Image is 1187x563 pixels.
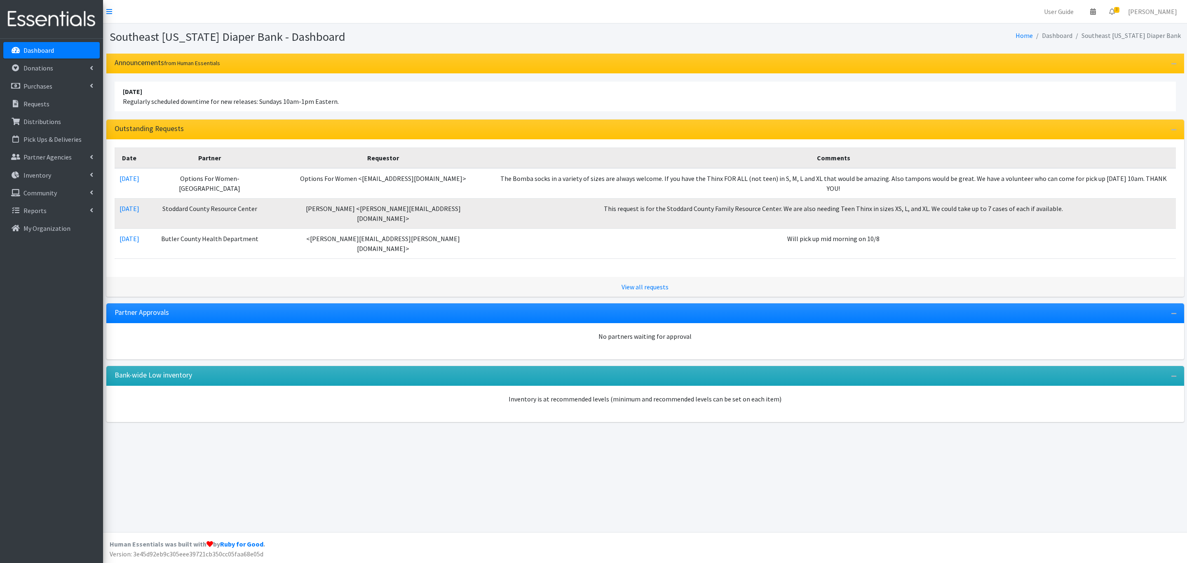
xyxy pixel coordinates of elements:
p: Distributions [23,117,61,126]
p: Dashboard [23,46,54,54]
span: Version: 3e45d92eb9c305eee39721cb350cc05faa68e05d [110,550,263,558]
p: Inventory [23,171,51,179]
li: Southeast [US_STATE] Diaper Bank [1072,30,1181,42]
strong: Human Essentials was built with by . [110,540,265,548]
p: Reports [23,206,47,215]
a: View all requests [622,283,669,291]
a: Distributions [3,113,100,130]
a: Requests [3,96,100,112]
a: Inventory [3,167,100,183]
h3: Partner Approvals [115,308,169,317]
a: 3 [1103,3,1121,20]
h3: Announcements [115,59,220,67]
td: Options For Women <[EMAIL_ADDRESS][DOMAIN_NAME]> [275,168,491,199]
a: Reports [3,202,100,219]
p: Donations [23,64,53,72]
td: This request is for the Stoddard County Family Resource Center. We are also needing Teen Thinx in... [491,198,1176,228]
a: Donations [3,60,100,76]
a: [DATE] [120,204,139,213]
li: Regularly scheduled downtime for new releases: Sundays 10am-1pm Eastern. [115,82,1176,111]
a: Partner Agencies [3,149,100,165]
p: My Organization [23,224,70,232]
span: 3 [1114,7,1119,13]
td: Butler County Health Department [144,228,276,258]
p: Partner Agencies [23,153,72,161]
strong: [DATE] [123,87,142,96]
a: Dashboard [3,42,100,59]
p: Community [23,189,57,197]
a: Purchases [3,78,100,94]
td: <[PERSON_NAME][EMAIL_ADDRESS][PERSON_NAME][DOMAIN_NAME]> [275,228,491,258]
td: Will pick up mid morning on 10/8 [491,228,1176,258]
img: HumanEssentials [3,5,100,33]
th: Requestor [275,148,491,168]
h3: Outstanding Requests [115,124,184,133]
a: [DATE] [120,174,139,183]
h3: Bank-wide Low inventory [115,371,192,380]
p: Purchases [23,82,52,90]
th: Date [115,148,144,168]
li: Dashboard [1033,30,1072,42]
a: Pick Ups & Deliveries [3,131,100,148]
th: Partner [144,148,276,168]
td: Stoddard County Resource Center [144,198,276,228]
h1: Southeast [US_STATE] Diaper Bank - Dashboard [110,30,642,44]
td: The Bomba socks in a variety of sizes are always welcome. If you have the Thinx FOR ALL (not teen... [491,168,1176,199]
a: Community [3,185,100,201]
a: Ruby for Good [220,540,263,548]
p: Pick Ups & Deliveries [23,135,82,143]
td: Options For Women- [GEOGRAPHIC_DATA] [144,168,276,199]
div: No partners waiting for approval [115,331,1176,341]
a: Home [1016,31,1033,40]
a: My Organization [3,220,100,237]
td: [PERSON_NAME] <[PERSON_NAME][EMAIL_ADDRESS][DOMAIN_NAME]> [275,198,491,228]
a: [PERSON_NAME] [1121,3,1184,20]
th: Comments [491,148,1176,168]
small: from Human Essentials [164,59,220,67]
p: Inventory is at recommended levels (minimum and recommended levels can be set on each item) [115,394,1176,404]
a: User Guide [1037,3,1080,20]
a: [DATE] [120,235,139,243]
p: Requests [23,100,49,108]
